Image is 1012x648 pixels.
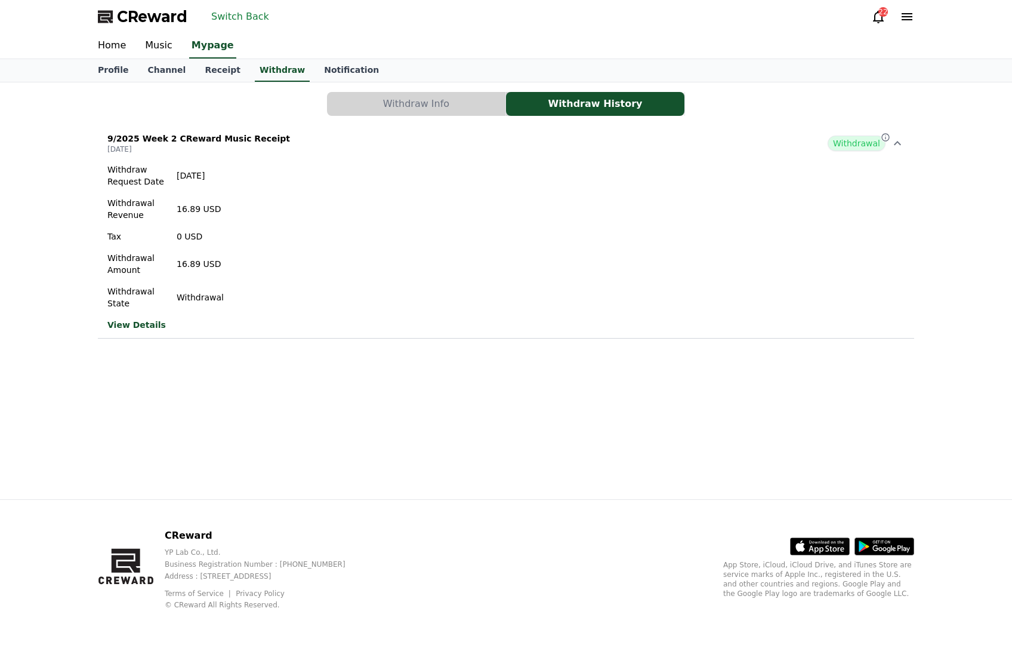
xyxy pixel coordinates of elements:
[107,285,167,309] p: Withdrawal State
[177,231,224,242] p: 0 USD
[165,589,233,598] a: Terms of Service
[88,59,138,82] a: Profile
[107,133,290,145] p: 9/2025 Week 2 CReward Music Receipt
[506,92,684,116] button: Withdraw History
[107,252,167,276] p: Withdrawal Amount
[828,136,885,151] span: Withdrawal
[165,529,365,543] p: CReward
[117,7,187,26] span: CReward
[195,59,250,82] a: Receipt
[107,319,224,331] a: View Details
[236,589,285,598] a: Privacy Policy
[107,197,167,221] p: Withdrawal Revenue
[138,59,195,82] a: Channel
[107,231,167,242] p: Tax
[177,291,224,303] p: Withdrawal
[177,170,224,182] p: [DATE]
[327,92,505,116] button: Withdraw Info
[206,7,274,26] button: Switch Back
[189,33,236,59] a: Mypage
[165,572,365,581] p: Address : [STREET_ADDRESS]
[165,600,365,610] p: © CReward All Rights Reserved.
[878,7,888,17] div: 22
[314,59,388,82] a: Notification
[177,258,224,270] p: 16.89 USD
[107,164,167,188] p: Withdraw Request Date
[98,125,914,339] button: 9/2025 Week 2 CReward Music Receipt [DATE] Withdrawal Withdraw Request Date [DATE] Withdrawal Rev...
[871,10,885,24] a: 22
[723,560,914,598] p: App Store, iCloud, iCloud Drive, and iTunes Store are service marks of Apple Inc., registered in ...
[98,7,187,26] a: CReward
[177,203,224,215] p: 16.89 USD
[107,145,290,154] p: [DATE]
[165,560,365,569] p: Business Registration Number : [PHONE_NUMBER]
[135,33,182,59] a: Music
[88,33,135,59] a: Home
[165,548,365,557] p: YP Lab Co., Ltd.
[255,59,310,82] a: Withdraw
